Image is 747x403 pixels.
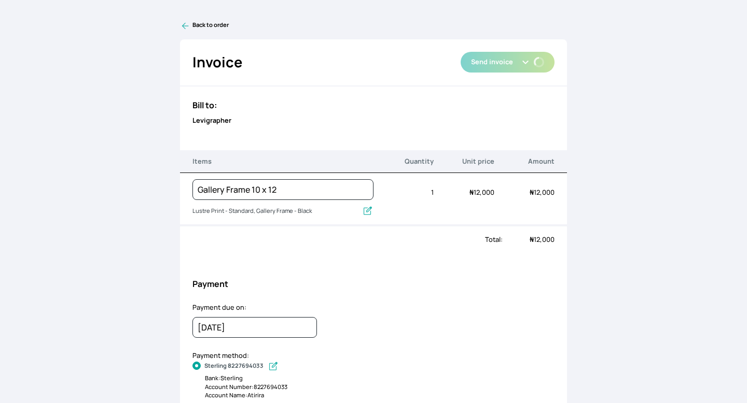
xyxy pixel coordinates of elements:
[205,391,555,400] div: Account Name: Atirira
[469,188,474,197] span: ₦
[192,303,246,312] label: Payment due on:
[530,235,534,244] span: ₦
[374,181,434,204] div: 1
[180,235,503,244] div: Total:
[192,351,249,360] label: Payment method:
[461,52,555,73] button: Send invoice
[192,52,242,73] h2: Invoice
[469,188,494,197] span: 12,000
[192,156,374,166] p: Items
[192,205,358,218] input: Add description
[530,235,555,244] span: 12,000
[530,188,534,197] span: ₦
[192,116,231,125] b: Levigrapher
[374,156,434,166] p: Quantity
[204,362,264,372] b: Sterling 8227694033
[192,99,555,111] h3: Bill to:
[205,383,555,392] div: Account Number: 8227694033
[192,278,555,290] h3: Payment
[494,156,555,166] p: Amount
[434,156,494,166] p: Unit price
[530,188,555,197] span: 12,000
[205,374,555,383] div: Bank: Sterling
[180,21,568,31] a: Back to order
